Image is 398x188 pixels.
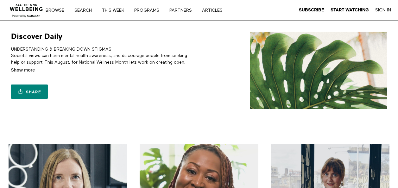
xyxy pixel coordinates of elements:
nav: Primary [50,7,236,13]
a: Subscribe [299,7,324,13]
p: UNDERSTANDING & BREAKING DOWN STIGMAS Societal views can harm mental health awareness, and discou... [11,46,197,72]
h1: Discover Daily [11,32,62,41]
a: PROGRAMS [132,8,166,13]
a: Browse [43,8,71,13]
a: PARTNERS [167,8,199,13]
a: Share [11,85,48,99]
a: Search [72,8,98,13]
span: Show more [11,67,35,73]
strong: Subscribe [299,8,324,12]
a: Sign In [375,7,391,13]
strong: Start Watching [331,8,369,12]
a: THIS WEEK [100,8,131,13]
a: Start Watching [331,7,369,13]
a: ARTICLES [200,8,229,13]
img: Discover Daily [250,32,387,109]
